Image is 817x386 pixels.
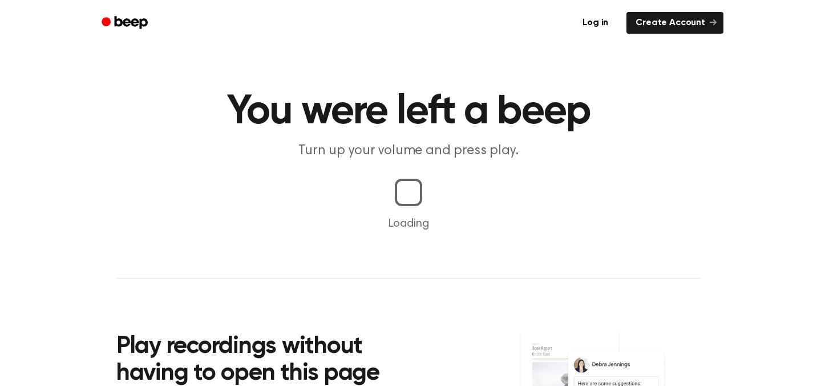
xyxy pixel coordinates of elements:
a: Create Account [626,12,723,34]
a: Log in [571,10,620,36]
h1: You were left a beep [116,91,701,132]
p: Turn up your volume and press play. [189,142,628,160]
a: Beep [94,12,158,34]
p: Loading [14,215,803,232]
